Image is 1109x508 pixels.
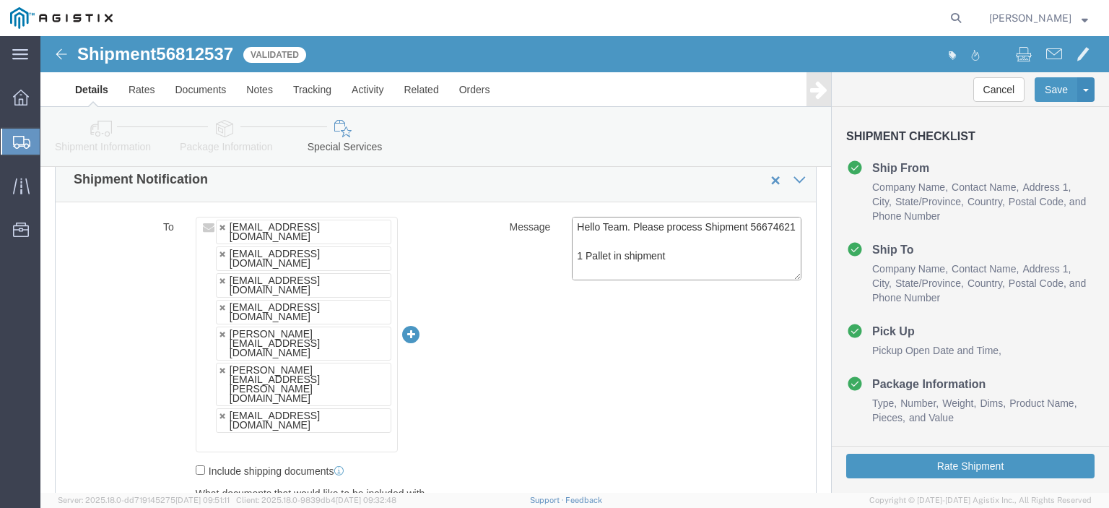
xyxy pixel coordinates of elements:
img: logo [10,7,113,29]
a: Support [530,496,566,504]
iframe: FS Legacy Container [40,36,1109,493]
span: Copyright © [DATE]-[DATE] Agistix Inc., All Rights Reserved [869,494,1092,507]
a: Feedback [565,496,602,504]
span: [DATE] 09:51:11 [175,496,230,504]
span: Client: 2025.18.0-9839db4 [236,496,396,504]
span: Server: 2025.18.0-dd719145275 [58,496,230,504]
span: Joseph Guzman [989,10,1071,26]
span: [DATE] 09:32:48 [336,496,396,504]
button: [PERSON_NAME] [988,9,1089,27]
